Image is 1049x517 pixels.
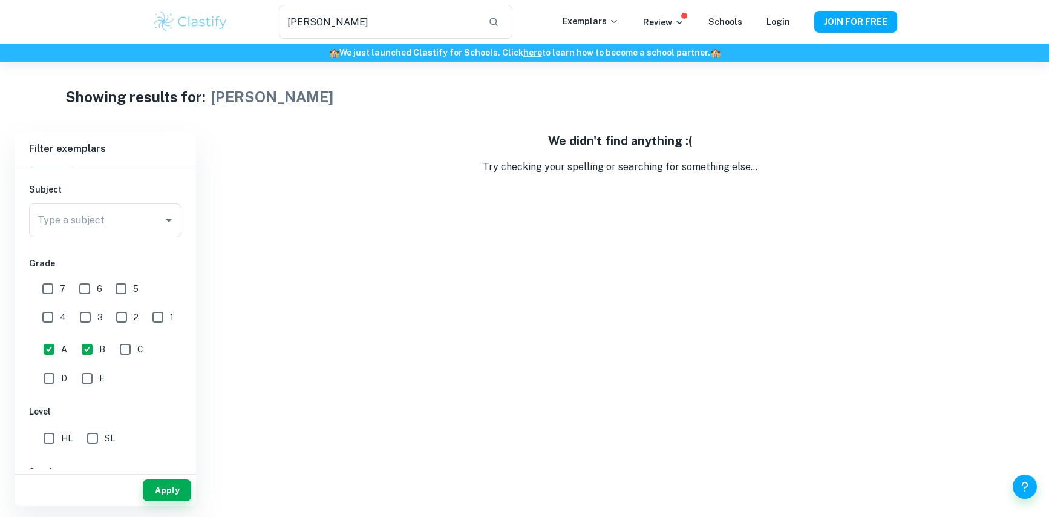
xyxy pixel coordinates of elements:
span: 6 [97,282,102,295]
h6: We just launched Clastify for Schools. Click to learn how to become a school partner. [2,46,1047,59]
a: Login [766,17,790,27]
span: 4 [60,311,66,324]
span: 7 [60,282,65,295]
span: 2 [134,311,139,324]
h6: Filter exemplars [15,132,196,166]
button: Help and Feedback [1013,475,1037,499]
span: 3 [97,311,103,324]
h1: [PERSON_NAME] [211,86,333,108]
p: Review [643,16,684,29]
input: Search for any exemplars... [279,5,479,39]
img: Clastify logo [152,10,229,34]
h1: Showing results for: [65,86,206,108]
span: A [61,343,67,356]
button: Apply [143,479,191,501]
a: here [523,48,542,58]
a: Schools [708,17,742,27]
span: 🏫 [710,48,721,58]
span: B [99,343,105,356]
button: Open [160,212,177,229]
span: D [61,372,67,385]
h6: Level [29,405,181,418]
span: HL [61,432,73,445]
p: Try checking your spelling or searching for something else... [206,160,1034,174]
p: Exemplars [563,15,619,28]
h5: We didn't find anything :( [206,132,1034,150]
span: 🏫 [329,48,339,58]
span: C [137,343,143,356]
span: 1 [170,311,174,324]
span: E [99,372,105,385]
span: 5 [133,282,139,295]
h6: Session [29,465,181,478]
h6: Subject [29,183,181,196]
button: JOIN FOR FREE [814,11,897,33]
h6: Grade [29,257,181,270]
span: SL [105,432,115,445]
